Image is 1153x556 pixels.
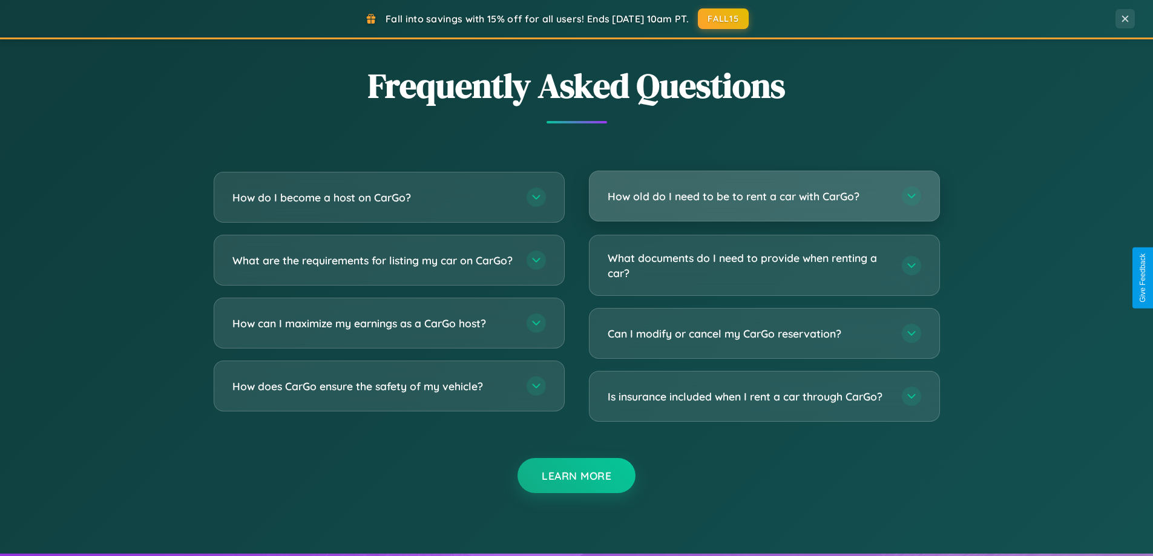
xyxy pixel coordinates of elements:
button: FALL15 [698,8,749,29]
h2: Frequently Asked Questions [214,62,940,109]
h3: Is insurance included when I rent a car through CarGo? [608,389,890,404]
h3: How do I become a host on CarGo? [232,190,514,205]
h3: How can I maximize my earnings as a CarGo host? [232,316,514,331]
h3: What are the requirements for listing my car on CarGo? [232,253,514,268]
button: Learn More [517,458,636,493]
h3: How does CarGo ensure the safety of my vehicle? [232,379,514,394]
h3: How old do I need to be to rent a car with CarGo? [608,189,890,204]
h3: Can I modify or cancel my CarGo reservation? [608,326,890,341]
h3: What documents do I need to provide when renting a car? [608,250,890,280]
span: Fall into savings with 15% off for all users! Ends [DATE] 10am PT. [386,13,689,25]
div: Give Feedback [1138,253,1147,303]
